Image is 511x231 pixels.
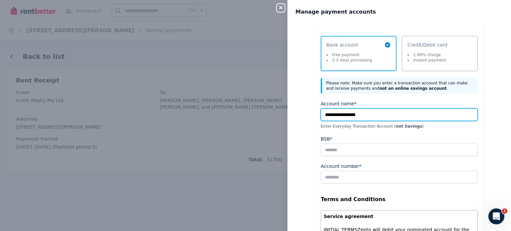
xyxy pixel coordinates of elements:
li: 1.99% charge [408,52,446,58]
span: Credit/Debit card [408,42,447,48]
li: Instant payment [408,58,446,63]
label: Account number* [321,163,362,170]
b: not an online savings account [379,86,446,91]
li: 2-3 days processing [326,58,372,63]
p: Service agreement [324,213,475,220]
div: Please note: Make sure you enter a transaction account that can make and receive payments and . [321,78,478,94]
span: 1 [502,208,507,214]
b: not Savings [396,124,422,129]
legend: Terms and Conditions [321,195,478,203]
span: Manage payment accounts [295,8,376,16]
iframe: Intercom live chat [488,208,504,224]
p: Enter Everyday Transaction Account ( ) [321,124,478,129]
span: Bank account [326,42,372,48]
label: Account name* [321,100,357,107]
li: Free payment [326,52,372,58]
